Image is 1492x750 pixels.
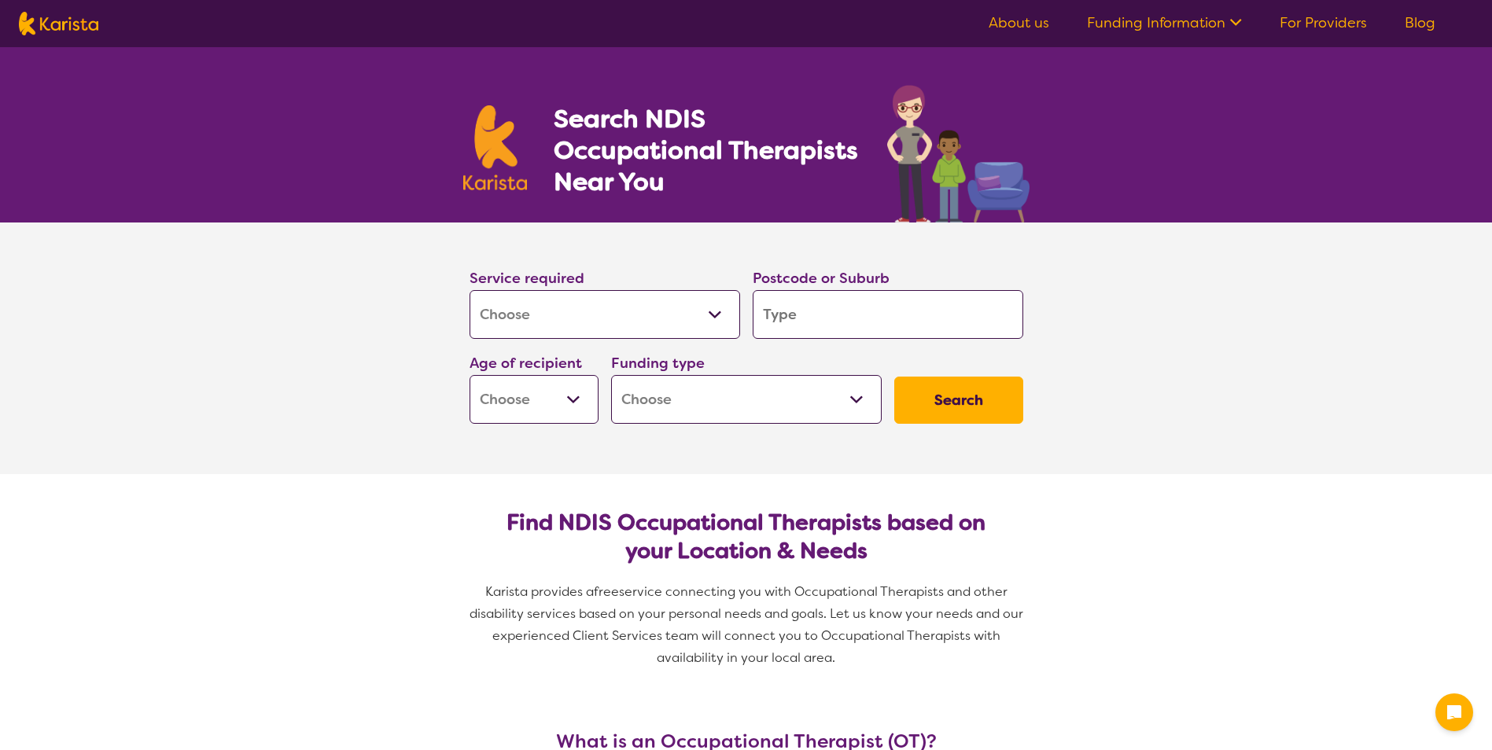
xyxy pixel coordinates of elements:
img: Karista logo [463,105,528,190]
h2: Find NDIS Occupational Therapists based on your Location & Needs [482,509,1011,565]
a: Blog [1405,13,1435,32]
h1: Search NDIS Occupational Therapists Near You [554,103,860,197]
label: Service required [470,269,584,288]
a: About us [989,13,1049,32]
input: Type [753,290,1023,339]
label: Age of recipient [470,354,582,373]
img: occupational-therapy [887,85,1030,222]
img: Karista logo [19,12,98,35]
a: For Providers [1280,13,1367,32]
label: Funding type [611,354,705,373]
button: Search [894,377,1023,424]
span: free [594,583,619,600]
a: Funding Information [1087,13,1242,32]
span: service connecting you with Occupational Therapists and other disability services based on your p... [470,583,1026,666]
label: Postcode or Suburb [753,269,890,288]
span: Karista provides a [485,583,594,600]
